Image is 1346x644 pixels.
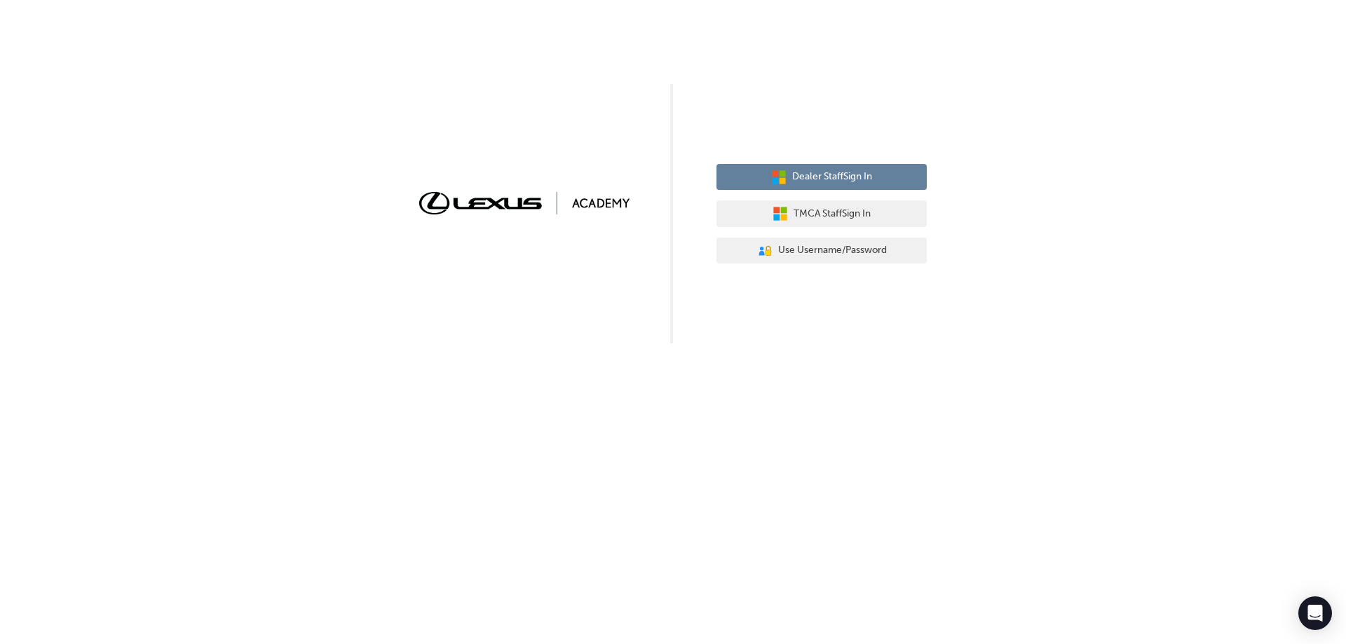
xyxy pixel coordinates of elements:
[792,169,872,185] span: Dealer Staff Sign In
[716,200,927,227] button: TMCA StaffSign In
[716,238,927,264] button: Use Username/Password
[716,164,927,191] button: Dealer StaffSign In
[419,192,630,214] img: Trak
[1298,596,1332,630] div: Open Intercom Messenger
[778,242,887,259] span: Use Username/Password
[794,206,871,222] span: TMCA Staff Sign In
